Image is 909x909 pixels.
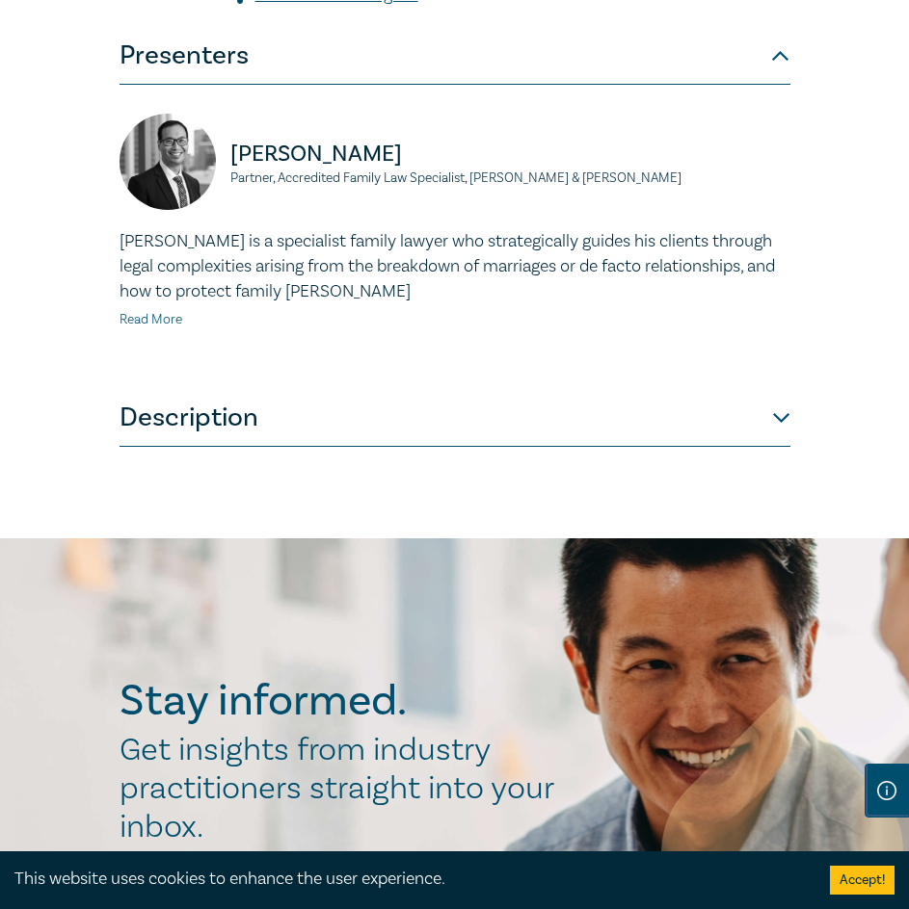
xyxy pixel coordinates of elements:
[120,676,575,726] h2: Stay informed.
[120,311,182,328] a: Read More
[120,389,790,447] button: Description
[14,867,801,892] div: This website uses cookies to enhance the user experience.
[877,781,896,800] img: Information Icon
[120,731,575,846] h2: Get insights from industry practitioners straight into your inbox.
[120,27,790,85] button: Presenters
[230,139,790,169] p: [PERSON_NAME]
[120,229,790,304] p: [PERSON_NAME] is a specialist family lawyer who strategically guides his clients through legal co...
[120,114,216,210] img: https://s3.ap-southeast-2.amazonaws.com/leo-cussen-store-production-content/Contacts/Byron%20Leon...
[230,171,790,185] small: Partner, Accredited Family Law Specialist, [PERSON_NAME] & [PERSON_NAME]
[830,866,895,895] button: Accept cookies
